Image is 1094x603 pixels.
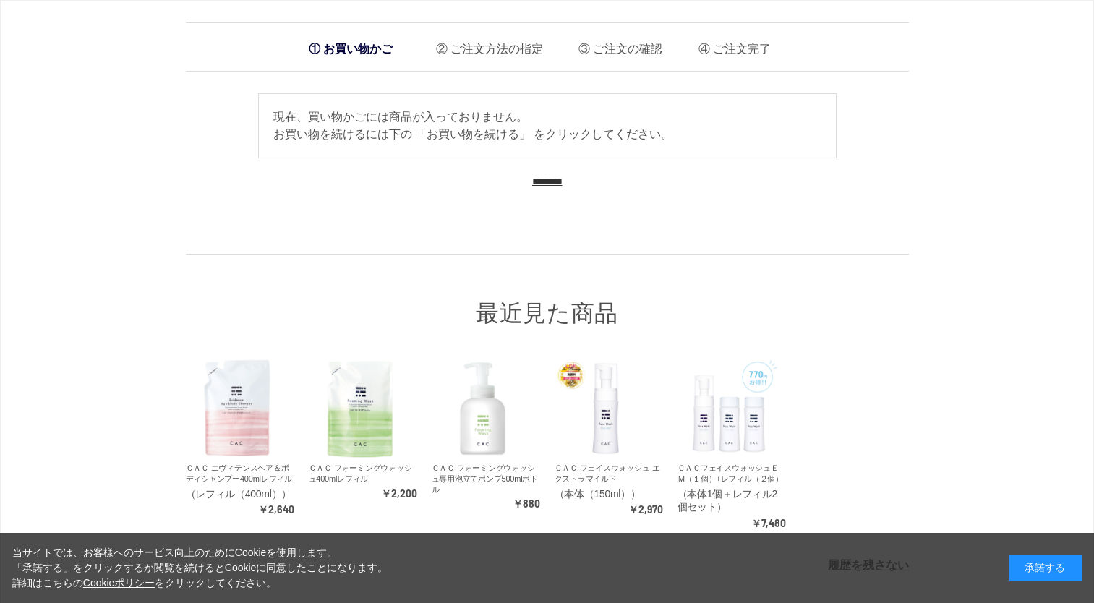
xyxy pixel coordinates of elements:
div: 当サイトでは、お客様へのサービス向上のためにCookieを使用します。 「承諾する」をクリックするか閲覧を続けるとCookieに同意したことになります。 詳細はこちらの をクリックしてください。 [12,545,388,591]
a: ＣＡＣ フォーミングウォッシュ400mlレフィル [309,357,417,460]
img: ＣＡＣ フェイスウォッシュ エクストラマイルド [555,357,657,460]
a: ＣＡＣ フォーミングウォッシュ専用泡立てポンプ500mlボトル [432,357,540,460]
img: ＣＡＣ フォーミングウォッシュ400mlレフィル [309,357,411,460]
div: ￥2,640 [186,503,294,517]
li: ご注文の確認 [568,30,662,60]
a: ＣＡＣ フェイスウォッシュ エクストラマイルド [555,463,660,483]
div: ￥880 [432,497,540,511]
a: ＣＡＣフェイスウォッシュＥＭ（１個）+レフィル（２個） [678,463,783,483]
a: ＣＡＣ フォーミングウォッシュ400mlレフィル [309,463,412,483]
li: ご注文完了 [688,30,771,60]
div: （本体1個＋レフィル2個セット） [678,487,786,514]
div: 承諾する [1009,555,1082,581]
div: 現在、買い物かごには商品が入っておりません。 お買い物を続けるには下の 「お買い物を続ける」 をクリックしてください。 [258,93,837,158]
a: ＣＡＣ エヴィデンスヘア＆ボディシャンプー400mlレフィル [186,463,292,483]
a: ＣＡＣ フェイスウォッシュ エクストラマイルド [555,357,663,460]
img: ＣＡＣ エヴィデンスヘア＆ボディシャンプー400mlレフィル [186,357,289,460]
li: ご注文方法の指定 [425,30,543,60]
div: 最近見た商品 [186,254,909,329]
li: お買い物かご [302,34,400,64]
a: ＣＡＣ フォーミングウォッシュ専用泡立てポンプ500mlボトル [432,463,538,493]
div: （レフィル（400ml）） [186,487,294,501]
div: ￥2,970 [555,503,663,517]
div: ￥2,200 [309,487,417,501]
div: （本体（150ml）） [555,487,663,501]
div: ￥7,480 [678,517,786,531]
a: ＣＡＣ エヴィデンスヘア＆ボディシャンプー400mlレフィル [186,357,294,460]
img: ＣＡＣ フォーミングウォッシュ専用泡立てポンプ500mlボトル [432,357,534,460]
a: ＣＡＣフェイスウォッシュＥＭ（１個）+レフィル（２個） [678,357,786,460]
img: ＣＡＣフェイスウォッシュＥＭ（１個）+レフィル（２個） [678,357,780,460]
a: Cookieポリシー [83,577,155,589]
